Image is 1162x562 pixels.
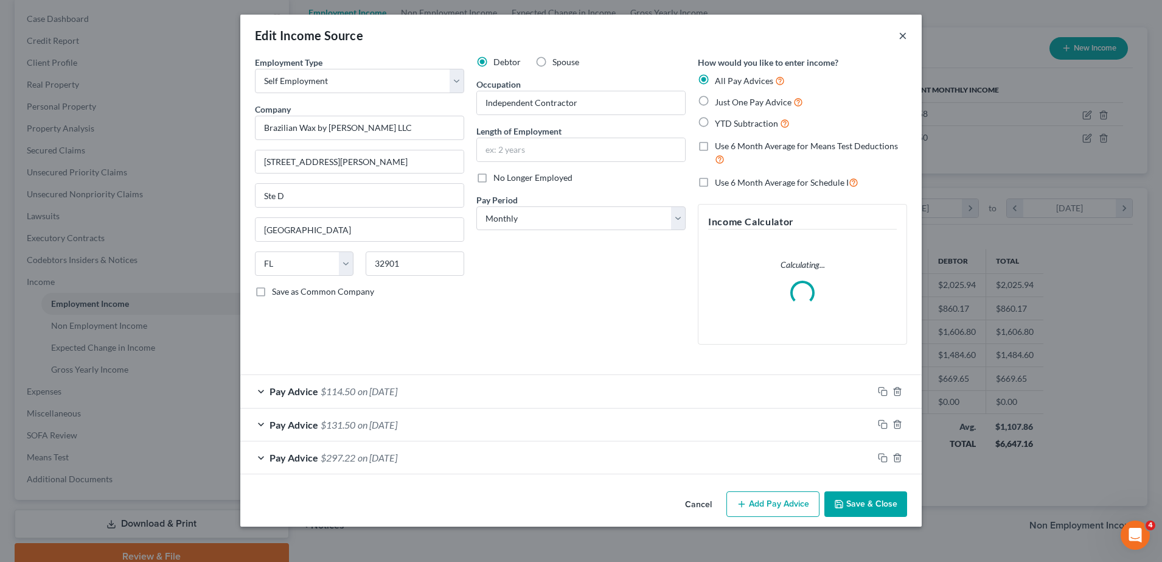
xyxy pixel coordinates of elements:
span: Just One Pay Advice [715,97,791,107]
input: Enter zip... [366,251,464,276]
input: -- [477,91,685,114]
span: $297.22 [321,452,355,463]
span: on [DATE] [358,385,397,397]
p: Calculating... [708,259,897,271]
input: Unit, Suite, etc... [256,184,464,207]
span: Pay Period [476,195,518,205]
span: Spouse [552,57,579,67]
span: No Longer Employed [493,172,572,183]
input: Enter city... [256,218,464,241]
span: Use 6 Month Average for Means Test Deductions [715,141,898,151]
span: Pay Advice [270,452,318,463]
span: Pay Advice [270,385,318,397]
span: Debtor [493,57,521,67]
label: Length of Employment [476,125,562,138]
input: Enter address... [256,150,464,174]
button: Add Pay Advice [726,491,819,517]
label: How would you like to enter income? [698,56,838,69]
label: Occupation [476,78,521,91]
span: $131.50 [321,419,355,430]
span: Employment Type [255,57,322,68]
span: Company [255,104,291,114]
span: on [DATE] [358,452,397,463]
iframe: Intercom live chat [1121,521,1150,550]
span: All Pay Advices [715,76,773,86]
input: Search company by name... [255,116,464,140]
button: Save & Close [824,491,907,517]
span: 4 [1146,521,1155,530]
span: on [DATE] [358,419,397,430]
button: Cancel [675,493,722,517]
span: Pay Advice [270,419,318,430]
input: ex: 2 years [477,138,685,161]
span: Save as Common Company [272,286,374,297]
span: $114.50 [321,385,355,397]
span: YTD Subtraction [715,118,778,128]
span: Use 6 Month Average for Schedule I [715,177,849,188]
button: × [899,28,907,43]
div: Edit Income Source [255,27,363,44]
h5: Income Calculator [708,214,897,230]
